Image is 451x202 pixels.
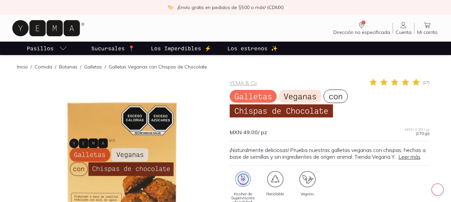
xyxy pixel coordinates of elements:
a: Comida [35,64,52,70]
a: YEMA & Co [230,80,257,86]
a: Mi carrito [414,21,440,35]
img: check [167,4,173,10]
p: ¡Envío gratis en pedidos de $500 o más! (CDMX) [177,4,284,11]
span: Chispas de Chocolate [230,104,333,117]
p: Los Imperdibles ⚡️ [151,44,211,52]
p: Pasillos [27,44,54,52]
p: Sucursales 📍 [91,44,135,52]
p: Los estrenos ✨ [227,44,278,52]
a: Cuenta [393,21,414,35]
a: Sucursales 📍 [90,42,136,55]
span: Vegano [300,192,314,196]
span: Galletas [230,90,277,103]
a: Leer más [399,153,420,160]
span: ( 17 ) [423,81,430,85]
span: / [52,63,59,70]
a: Dirección no especificada [331,21,393,35]
span: Veganas [279,90,321,103]
a: Los estrenos ✨ [226,42,279,55]
a: Los Imperdibles ⚡️ [150,42,213,55]
span: (170 gr) [416,132,430,136]
span: Mi carrito [417,29,438,35]
span: MXN 49.00 / pz [230,129,267,136]
span: / [102,63,109,70]
span: MXN 0.29 / gr [405,128,430,132]
a: pasillo-todos-link [25,42,68,55]
img: certificate_86a4b5dc-104e-40e4-a7f8-89b43527f01f=fwebp-q70-w96 [299,171,316,187]
span: Cuenta [396,29,411,35]
a: Botanas [59,64,77,70]
span: Reciclable [266,192,284,196]
p: Galletas Veganas con Chispas de Chocolate [109,63,207,70]
span: / [77,63,84,70]
span: Dirección no especificada [333,29,390,35]
span: / [28,63,35,70]
span: con [324,90,348,103]
img: certificate_48a53943-26ef-4015-b3aa-8f4c5fdc4728=fwebp-q70-w96 [267,171,283,187]
p: ¡Naturalmente deliciosas! Prueba nuestras galletas veganas con chispas, hechas a base de semillas... [230,147,430,160]
a: Galletas [84,64,102,70]
a: Inicio [17,64,28,70]
img: certificate_0c5648d2-232c-430a-91a0-7c9e41ca3e50=fwebp-q70-w96 [235,171,251,187]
